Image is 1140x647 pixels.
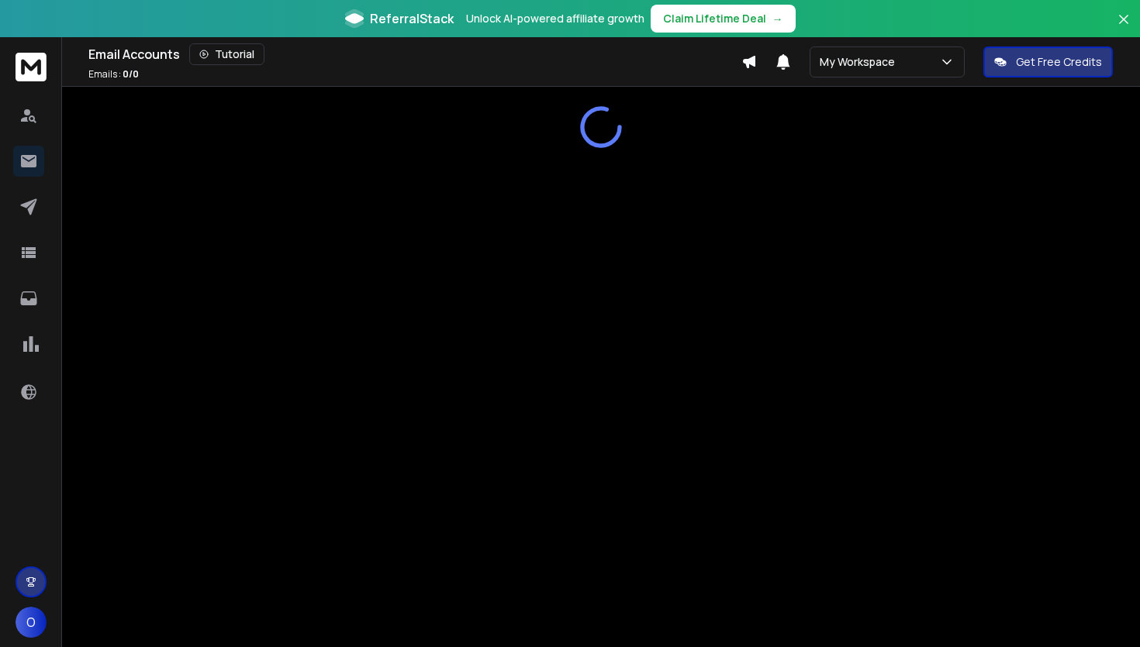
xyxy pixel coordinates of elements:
button: O [16,607,47,638]
button: Claim Lifetime Deal→ [651,5,796,33]
span: 0 / 0 [123,67,139,81]
span: ReferralStack [370,9,454,28]
button: Close banner [1114,9,1134,46]
p: Emails : [88,68,139,81]
button: Tutorial [189,43,264,65]
p: My Workspace [820,54,901,70]
button: Get Free Credits [983,46,1113,77]
p: Unlock AI-powered affiliate growth [466,11,644,26]
span: → [772,11,783,26]
div: Email Accounts [88,43,741,65]
p: Get Free Credits [1016,54,1102,70]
